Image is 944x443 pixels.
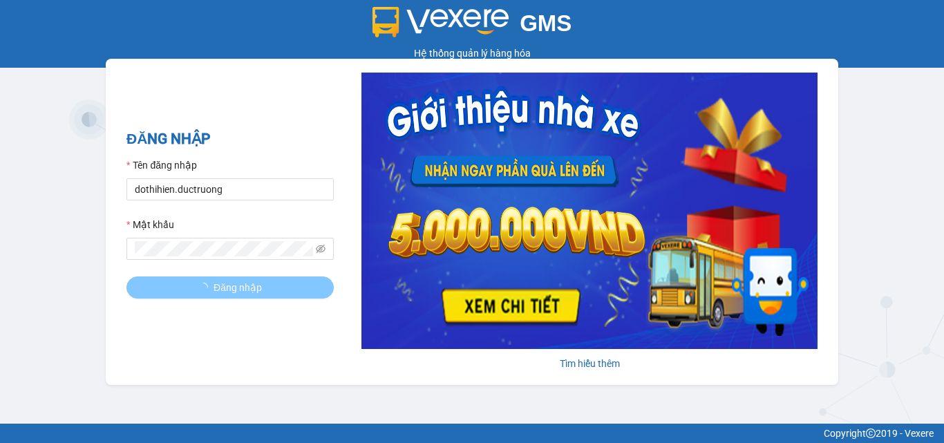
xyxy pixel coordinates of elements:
[126,158,197,173] label: Tên đăng nhập
[214,280,262,295] span: Đăng nhập
[866,428,876,438] span: copyright
[126,276,334,299] button: Đăng nhập
[316,244,325,254] span: eye-invisible
[361,73,818,349] img: banner-0
[10,426,934,441] div: Copyright 2019 - Vexere
[198,283,214,292] span: loading
[372,7,509,37] img: logo 2
[520,10,572,36] span: GMS
[126,178,334,200] input: Tên đăng nhập
[126,128,334,151] h2: ĐĂNG NHẬP
[3,46,941,61] div: Hệ thống quản lý hàng hóa
[135,241,313,256] input: Mật khẩu
[126,217,174,232] label: Mật khẩu
[372,21,572,32] a: GMS
[361,356,818,371] div: Tìm hiểu thêm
